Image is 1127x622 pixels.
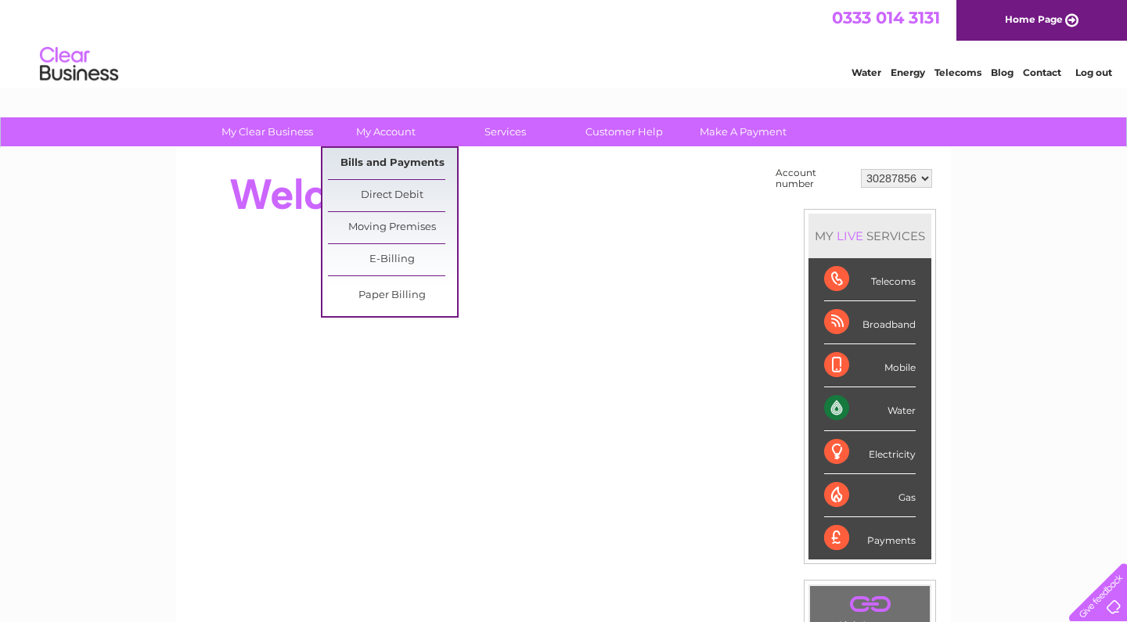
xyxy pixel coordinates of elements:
a: My Account [322,117,451,146]
a: . [814,590,926,617]
a: Moving Premises [328,212,457,243]
div: Clear Business is a trading name of Verastar Limited (registered in [GEOGRAPHIC_DATA] No. 3667643... [195,9,934,76]
a: Customer Help [560,117,689,146]
a: Bills and Payments [328,148,457,179]
a: Water [852,67,881,78]
a: E-Billing [328,244,457,275]
a: Paper Billing [328,280,457,311]
a: Log out [1075,67,1112,78]
a: Services [441,117,570,146]
div: Broadband [824,301,916,344]
a: Blog [991,67,1014,78]
a: 0333 014 3131 [832,8,940,27]
div: Telecoms [824,258,916,301]
a: My Clear Business [203,117,332,146]
a: Energy [891,67,925,78]
div: LIVE [834,228,866,243]
a: Direct Debit [328,180,457,211]
td: Account number [772,164,857,193]
div: Payments [824,517,916,559]
div: Mobile [824,344,916,387]
a: Telecoms [934,67,981,78]
div: Water [824,387,916,430]
div: MY SERVICES [808,214,931,258]
a: Make A Payment [679,117,808,146]
img: logo.png [39,41,119,88]
div: Electricity [824,431,916,474]
div: Gas [824,474,916,517]
a: Contact [1023,67,1061,78]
